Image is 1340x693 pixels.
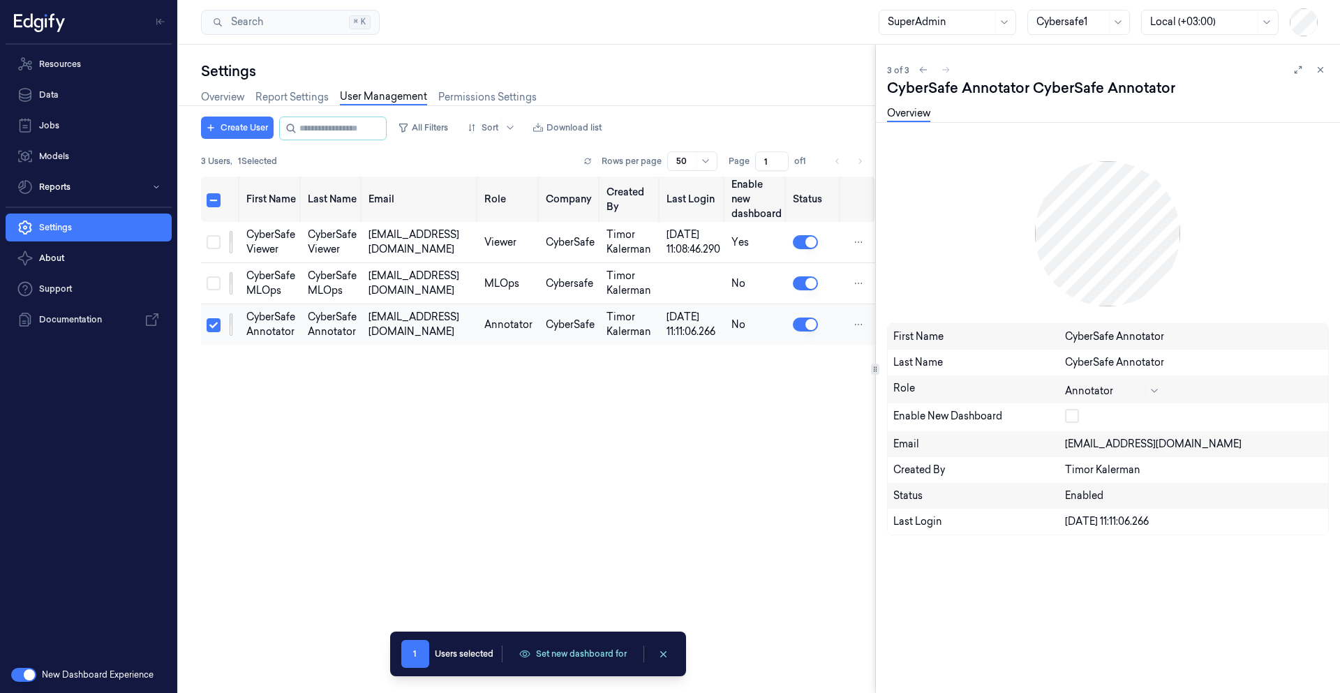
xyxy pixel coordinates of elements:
a: Jobs [6,112,172,140]
th: Email [363,177,479,222]
button: Create User [201,117,274,139]
div: Email [893,437,1065,452]
div: Cybersafe [546,276,596,291]
span: Page [729,155,750,167]
div: CyberSafe [546,318,596,332]
a: Models [6,142,172,170]
div: Enabled [1065,489,1323,503]
button: All Filters [392,117,454,139]
div: [EMAIL_ADDRESS][DOMAIN_NAME] [1065,437,1323,452]
a: Documentation [6,306,172,334]
span: Search [225,15,263,29]
p: Rows per page [602,155,662,167]
div: Status [893,489,1065,503]
div: [DATE] 11:08:46.290 [667,228,720,257]
span: 3 of 3 [887,64,909,76]
button: Set new dashboard for [511,643,635,664]
button: Search⌘K [201,10,380,35]
div: Timor Kalerman [606,269,655,298]
th: Role [479,177,539,222]
th: Enable new dashboard [726,177,787,222]
span: 1 [401,640,429,668]
div: [EMAIL_ADDRESS][DOMAIN_NAME] [368,310,473,339]
div: First Name [893,329,1065,344]
span: of 1 [794,155,817,167]
button: Select row [207,318,221,332]
div: Timor Kalerman [606,310,655,339]
div: CyberSafe Annotator [308,310,358,339]
a: Resources [6,50,172,78]
div: Enable new dashboard [893,409,1065,426]
div: Timor Kalerman [606,228,655,257]
div: Timor Kalerman [1065,463,1323,477]
button: Toggle Navigation [149,10,172,33]
span: 3 Users , [201,155,232,167]
div: CyberSafe MLOps [246,269,297,298]
div: No [731,318,782,332]
div: Viewer [484,235,534,250]
div: Yes [731,235,782,250]
div: CyberSafe Viewer [246,228,297,257]
button: Select all [207,193,221,207]
div: MLOps [484,276,534,291]
div: Annotator [484,318,534,332]
a: Permissions Settings [438,90,537,105]
a: Support [6,275,172,303]
button: Reports [6,173,172,201]
div: Settings [201,61,875,81]
button: Select row [207,235,221,249]
a: User Management [340,89,427,105]
div: Created By [893,463,1065,477]
th: Last Name [302,177,364,222]
a: Data [6,81,172,109]
button: clearSelection [653,643,675,665]
th: Company [540,177,602,222]
div: [DATE] 11:11:06.266 [667,310,720,339]
div: [EMAIL_ADDRESS][DOMAIN_NAME] [368,269,473,298]
th: Status [787,177,842,222]
button: Select row [207,276,221,290]
div: Users selected [435,648,493,660]
th: Last Login [661,177,726,222]
button: About [6,244,172,272]
div: Last Name [893,355,1065,370]
div: CyberSafe Annotator [1065,355,1323,370]
div: CyberSafe Annotator CyberSafe Annotator [887,78,1329,98]
div: CyberSafe [546,235,596,250]
th: First Name [241,177,302,222]
button: Download list [527,117,607,139]
div: No [731,276,782,291]
div: Role [893,381,1065,398]
div: CyberSafe Annotator [1065,329,1323,344]
div: [EMAIL_ADDRESS][DOMAIN_NAME] [368,228,473,257]
div: [DATE] 11:11:06.266 [1065,514,1323,529]
a: Report Settings [255,90,329,105]
a: Overview [201,90,244,105]
div: CyberSafe MLOps [308,269,358,298]
div: CyberSafe Viewer [308,228,358,257]
span: 1 Selected [238,155,277,167]
a: Settings [6,214,172,241]
div: Last Login [893,514,1065,529]
a: Overview [887,106,930,122]
nav: pagination [828,151,870,171]
th: Created By [601,177,661,222]
div: CyberSafe Annotator [246,310,297,339]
